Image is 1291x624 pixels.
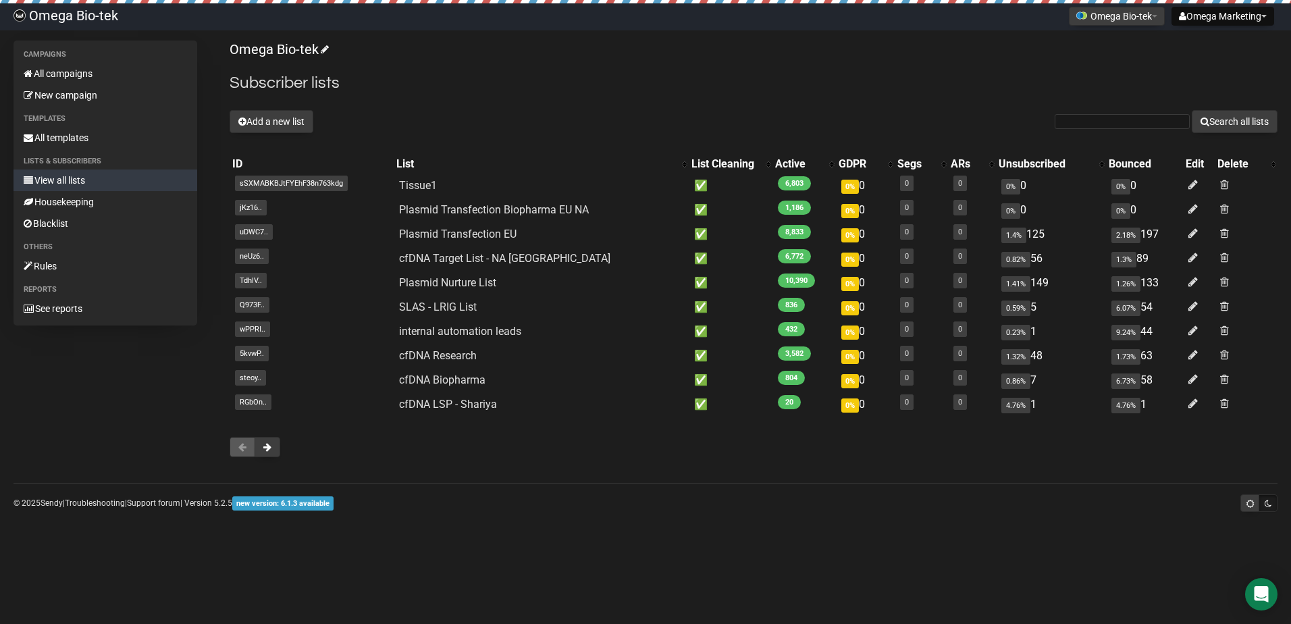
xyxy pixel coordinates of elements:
[841,398,859,413] span: 0%
[232,496,334,511] span: new version: 6.1.3 available
[905,203,909,212] a: 0
[1106,246,1183,271] td: 89
[1192,110,1277,133] button: Search all lists
[14,298,197,319] a: See reports
[841,253,859,267] span: 0%
[1001,301,1030,316] span: 0.59%
[1111,349,1140,365] span: 1.73%
[14,213,197,234] a: Blacklist
[1109,157,1180,171] div: Bounced
[65,498,125,508] a: Troubleshooting
[1069,7,1165,26] button: Omega Bio-tek
[232,498,334,508] a: new version: 6.1.3 available
[14,496,334,511] p: © 2025 | | | Version 5.2.5
[235,346,269,361] span: 5kvwP..
[958,349,962,358] a: 0
[235,249,269,264] span: neUz6..
[1111,179,1130,194] span: 0%
[127,498,180,508] a: Support forum
[895,155,949,174] th: Segs: No sort applied, activate to apply an ascending sort
[14,47,197,63] li: Campaigns
[836,368,894,392] td: 0
[778,274,815,288] span: 10,390
[996,174,1106,198] td: 0
[996,246,1106,271] td: 56
[235,224,273,240] span: uDWC7..
[897,157,935,171] div: Segs
[836,271,894,295] td: 0
[999,157,1092,171] div: Unsubscribed
[778,176,811,190] span: 6,803
[1217,157,1264,171] div: Delete
[14,255,197,277] a: Rules
[836,155,894,174] th: GDPR: No sort applied, activate to apply an ascending sort
[958,325,962,334] a: 0
[905,228,909,236] a: 0
[841,350,859,364] span: 0%
[1001,203,1020,219] span: 0%
[689,246,772,271] td: ✅
[399,179,437,192] a: Tissue1
[841,374,859,388] span: 0%
[14,239,197,255] li: Others
[1215,155,1277,174] th: Delete: No sort applied, activate to apply an ascending sort
[841,204,859,218] span: 0%
[778,322,805,336] span: 432
[905,179,909,188] a: 0
[836,319,894,344] td: 0
[778,371,805,385] span: 804
[958,179,962,188] a: 0
[1111,398,1140,413] span: 4.76%
[1111,325,1140,340] span: 9.24%
[996,344,1106,368] td: 48
[778,249,811,263] span: 6,772
[905,325,909,334] a: 0
[14,111,197,127] li: Templates
[1001,228,1026,243] span: 1.4%
[836,246,894,271] td: 0
[691,157,759,171] div: List Cleaning
[958,301,962,309] a: 0
[772,155,836,174] th: Active: No sort applied, activate to apply an ascending sort
[14,170,197,191] a: View all lists
[689,271,772,295] td: ✅
[689,174,772,198] td: ✅
[1001,252,1030,267] span: 0.82%
[778,225,811,239] span: 8,833
[1001,325,1030,340] span: 0.23%
[1186,157,1211,171] div: Edit
[996,271,1106,295] td: 149
[841,228,859,242] span: 0%
[235,273,267,288] span: TdhIV..
[394,155,689,174] th: List: No sort applied, activate to apply an ascending sort
[1001,373,1030,389] span: 0.86%
[14,9,26,22] img: 1701ad020795bef423df3e17313bb685
[1001,398,1030,413] span: 4.76%
[1076,10,1087,21] img: favicons
[689,368,772,392] td: ✅
[399,398,497,411] a: cfDNA LSP - Shariya
[1245,578,1277,610] div: Open Intercom Messenger
[230,110,313,133] button: Add a new list
[841,180,859,194] span: 0%
[14,153,197,170] li: Lists & subscribers
[232,157,391,171] div: ID
[958,373,962,382] a: 0
[778,201,811,215] span: 1,186
[230,41,327,57] a: Omega Bio-tek
[1111,301,1140,316] span: 6.07%
[1106,198,1183,222] td: 0
[775,157,822,171] div: Active
[689,155,772,174] th: List Cleaning: No sort applied, activate to apply an ascending sort
[905,349,909,358] a: 0
[235,176,348,191] span: sSXMABKBJtFYEhF38n763kdg
[235,297,269,313] span: Q973F..
[905,373,909,382] a: 0
[1111,373,1140,389] span: 6.73%
[1106,222,1183,246] td: 197
[1106,344,1183,368] td: 63
[230,71,1277,95] h2: Subscriber lists
[399,373,485,386] a: cfDNA Biopharma
[778,298,805,312] span: 836
[689,319,772,344] td: ✅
